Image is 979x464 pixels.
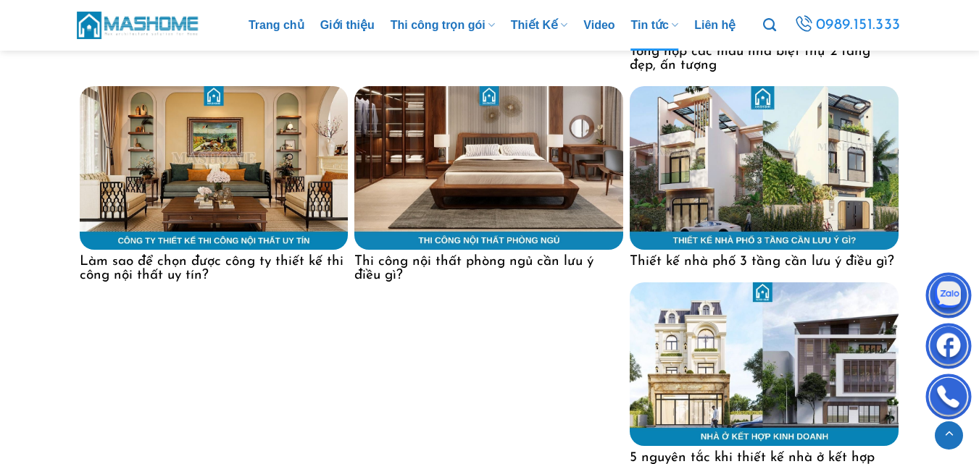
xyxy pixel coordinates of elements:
a: Lên đầu trang [935,421,963,450]
span: 0989.151.333 [815,13,901,38]
a: Thiết kế nhà phố 3 tầng cần lưu ý điều gì? [630,250,899,269]
img: Phone [927,377,970,421]
img: Thi công nội thất phòng ngủ cần lưu ý điều gì? 23 [354,86,623,250]
img: 5 nguyên tắc khi thiết kế nhà ở kết hợp kinh doanh 25 [630,282,899,446]
img: Thiết kế nhà phố 3 tầng cần lưu ý điều gì? 24 [630,86,899,250]
a: Làm sao để chọn được công ty thiết kế thi công nội thất uy tín? [80,250,349,282]
a: Tìm kiếm [763,10,776,41]
img: Làm sao để chọn được công ty thiết kế thi công nội thất uy tín? 22 [80,86,349,250]
img: Facebook [927,326,970,370]
img: MasHome – Tổng Thầu Thiết Kế Và Xây Nhà Trọn Gói [77,9,200,41]
a: 0989.151.333 [791,12,903,38]
img: Zalo [927,276,970,319]
a: Thi công nội thất phòng ngủ cần lưu ý điều gì? [354,250,623,282]
a: Tổng hợp các mẫu nhà biệt thự 2 tầng đẹp, ấn tượng [630,40,899,72]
